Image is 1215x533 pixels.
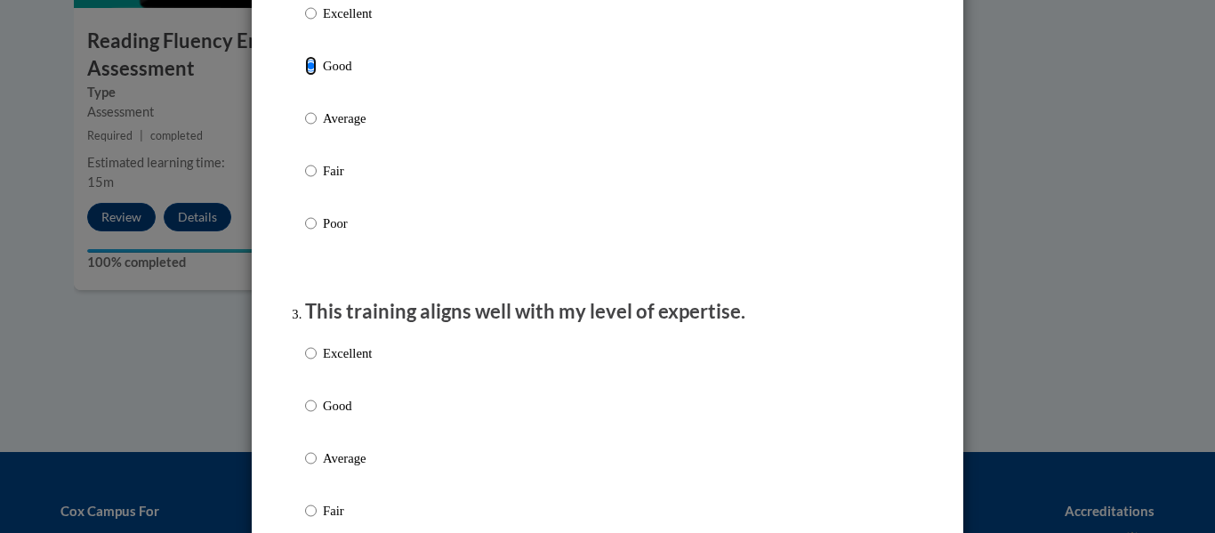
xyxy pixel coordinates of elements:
p: Good [323,56,372,76]
p: Excellent [323,343,372,363]
input: Average [305,448,317,468]
p: This training aligns well with my level of expertise. [305,298,910,326]
input: Good [305,396,317,416]
p: Average [323,109,372,128]
p: Excellent [323,4,372,23]
p: Fair [323,161,372,181]
input: Excellent [305,4,317,23]
p: Average [323,448,372,468]
input: Good [305,56,317,76]
input: Fair [305,161,317,181]
input: Poor [305,214,317,233]
p: Good [323,396,372,416]
input: Fair [305,501,317,521]
p: Fair [323,501,372,521]
input: Average [305,109,317,128]
input: Excellent [305,343,317,363]
p: Poor [323,214,372,233]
